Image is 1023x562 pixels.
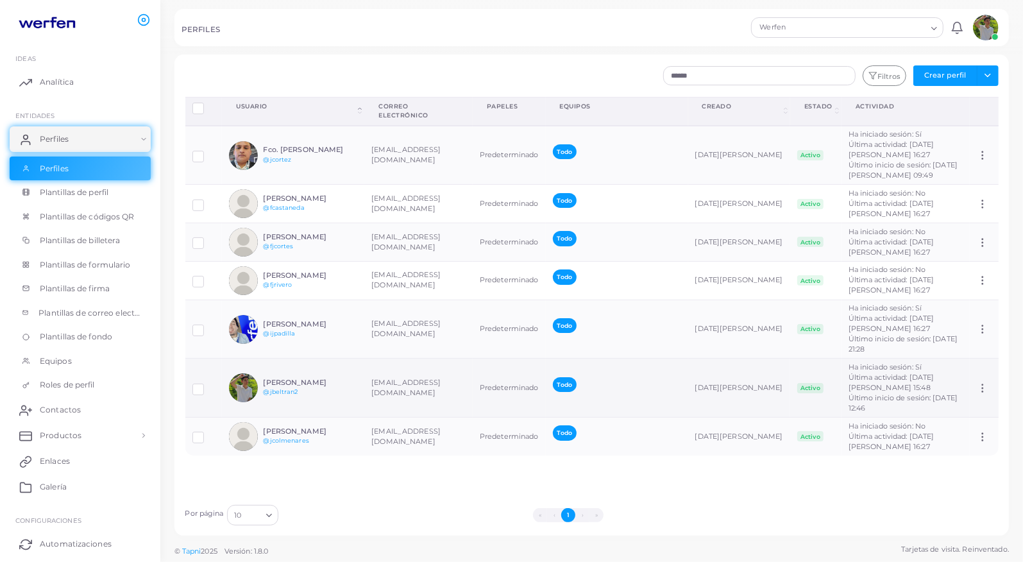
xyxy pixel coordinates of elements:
[264,233,358,241] h6: [PERSON_NAME]
[487,102,532,111] div: Papeles
[797,275,824,285] span: Activo
[473,261,546,300] td: Predeterminado
[560,102,674,111] div: Equipos
[15,55,36,62] span: IDEAS
[797,199,824,209] span: Activo
[10,301,151,325] a: Plantillas de correo electrónico
[10,474,151,500] a: Galería
[229,228,258,257] img: avatar
[473,300,546,359] td: Predeterminado
[970,97,998,126] th: Acción
[264,320,358,328] h6: [PERSON_NAME]
[182,547,201,556] a: Tapni
[901,544,1009,555] span: Tarjetas de visita. Reinventado.
[12,12,83,36] img: logotipo
[15,112,55,119] span: ENTIDADES
[849,314,934,333] span: Última actividad: [DATE][PERSON_NAME] 16:27
[688,223,790,262] td: [DATE][PERSON_NAME]
[849,189,926,198] span: Ha iniciado sesión: No
[236,102,355,111] div: Usuario
[849,275,934,294] span: Última actividad: [DATE][PERSON_NAME] 16:27
[852,21,926,35] input: Buscar opción
[224,547,269,556] span: Versión: 1.8.0
[553,318,577,333] span: Todo
[10,349,151,373] a: Equipos
[849,373,934,392] span: Última actividad: [DATE][PERSON_NAME] 15:48
[227,505,278,525] div: Buscar opción
[473,359,546,418] td: Predeterminado
[229,315,258,344] img: avatar
[10,157,151,181] a: Perfiles
[40,163,69,175] span: Perfiles
[40,187,108,198] span: Plantillas de perfil
[242,508,261,522] input: Buscar opción
[264,330,296,337] a: @ijpadilla
[849,199,934,218] span: Última actividad: [DATE][PERSON_NAME] 16:27
[229,266,258,295] img: avatar
[40,235,121,246] span: Plantillas de billetera
[797,237,824,247] span: Activo
[264,281,292,288] a: @fjrivero
[849,130,922,139] span: Ha iniciado sesión: Sí
[473,223,546,262] td: Predeterminado
[849,160,958,180] span: Último inicio de sesión: [DATE][PERSON_NAME] 09:49
[849,265,926,274] span: Ha iniciado sesión: No
[182,25,220,34] h5: PERFILES
[849,237,934,257] span: Última actividad: [DATE][PERSON_NAME] 16:27
[10,253,151,277] a: Plantillas de formulario
[553,231,577,246] span: Todo
[473,418,546,456] td: Predeterminado
[10,277,151,301] a: Plantillas de firma
[264,379,358,387] h6: [PERSON_NAME]
[688,418,790,456] td: [DATE][PERSON_NAME]
[849,393,958,413] span: Último inicio de sesión: [DATE] 12:46
[10,180,151,205] a: Plantillas de perfil
[364,300,473,359] td: [EMAIL_ADDRESS][DOMAIN_NAME]
[264,156,292,163] a: @jcortez
[40,259,131,271] span: Plantillas de formulario
[40,456,70,467] span: Enlaces
[264,388,298,395] a: @jbeltran2
[688,261,790,300] td: [DATE][PERSON_NAME]
[10,126,151,152] a: Perfiles
[174,546,268,557] span: ©
[849,334,958,353] span: Último inicio de sesión: [DATE] 21:28
[969,15,1002,40] a: avatar
[229,189,258,218] img: avatar
[849,362,922,371] span: Ha iniciado sesión: Sí
[797,150,824,160] span: Activo
[234,509,241,522] font: 10
[264,437,309,444] a: @jcolmenares
[10,205,151,229] a: Plantillas de códigos QR
[849,140,934,159] span: Última actividad: [DATE][PERSON_NAME] 16:27
[40,133,69,145] span: Perfiles
[10,373,151,397] a: Roles de perfil
[364,223,473,262] td: [EMAIL_ADDRESS][DOMAIN_NAME]
[688,359,790,418] td: [DATE][PERSON_NAME]
[264,204,305,211] a: @fcastaneda
[229,422,258,451] img: avatar
[849,432,934,451] span: Última actividad: [DATE][PERSON_NAME] 16:27
[561,508,575,522] button: Ir a la página 1
[553,144,577,159] span: Todo
[10,448,151,474] a: Enlaces
[40,331,112,343] span: Plantillas de fondo
[473,126,546,185] td: Predeterminado
[553,269,577,284] span: Todo
[264,243,294,250] a: @fjcortes
[40,481,67,493] span: Galería
[364,261,473,300] td: [EMAIL_ADDRESS][DOMAIN_NAME]
[229,141,258,170] img: avatar
[877,72,900,81] font: Filtros
[10,423,151,448] a: Productos
[40,404,81,416] span: Contactos
[10,69,151,95] a: Analítica
[264,146,358,154] h6: Fco. [PERSON_NAME]
[229,373,258,402] img: avatar
[863,65,906,86] button: Filtros
[10,228,151,253] a: Plantillas de billetera
[15,516,81,524] span: Configuraciones
[849,422,926,430] span: Ha iniciado sesión: No
[185,97,223,126] th: Selección de filas
[10,397,151,423] a: Contactos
